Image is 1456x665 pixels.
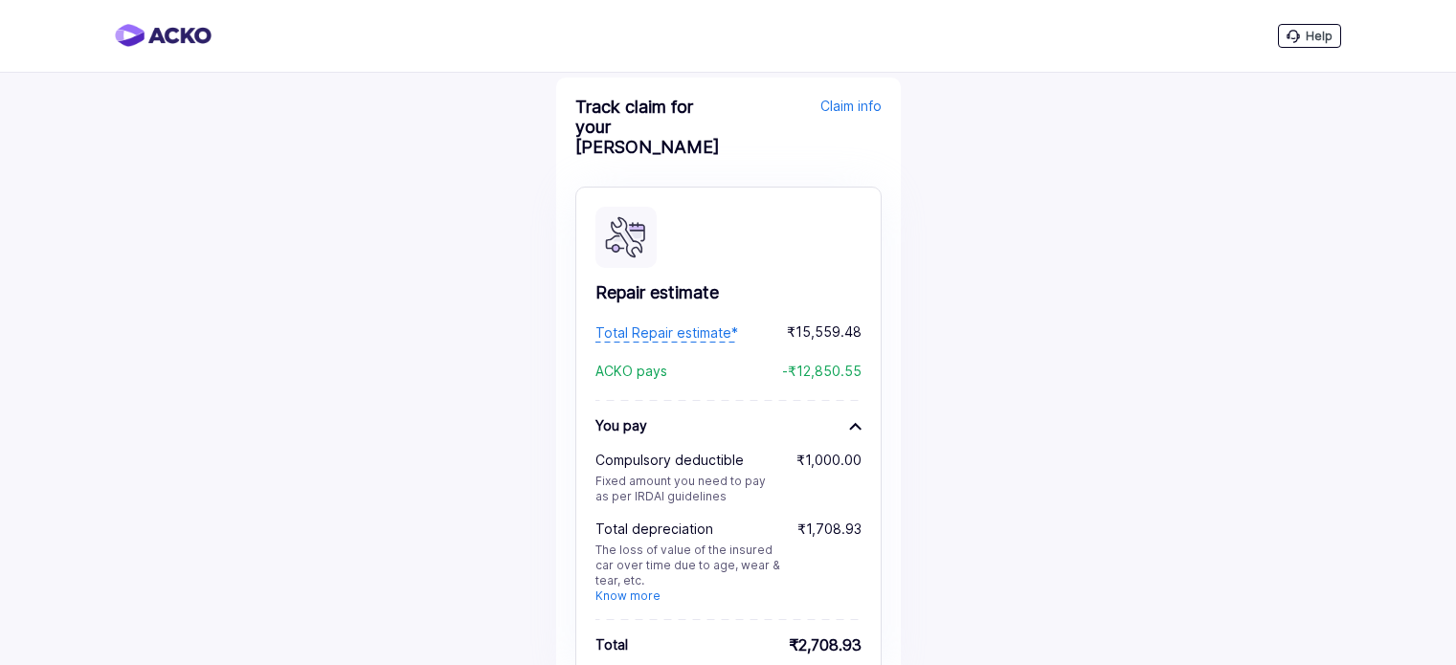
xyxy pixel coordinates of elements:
[595,451,782,470] div: Compulsory deductible
[595,474,782,504] div: Fixed amount you need to pay as per IRDAI guidelines
[595,588,661,603] a: Know more
[595,281,862,304] div: Repair estimate
[595,520,782,539] div: Total depreciation
[1306,29,1333,43] span: Help
[595,635,628,654] div: Total
[575,97,724,157] div: Track claim for your [PERSON_NAME]
[595,323,738,343] span: Total Repair estimate*
[595,543,782,604] div: The loss of value of the insured car over time due to age, wear & tear, etc.
[115,24,212,47] img: horizontal-gradient.png
[672,362,862,381] span: -₹12,850.55
[743,323,862,343] span: ₹15,559.48
[797,520,862,604] div: ₹1,708.93
[789,635,862,654] div: ₹2,708.93
[796,451,862,504] div: ₹1,000.00
[595,416,647,435] div: You pay
[733,97,882,171] div: Claim info
[595,362,667,381] span: ACKO pays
